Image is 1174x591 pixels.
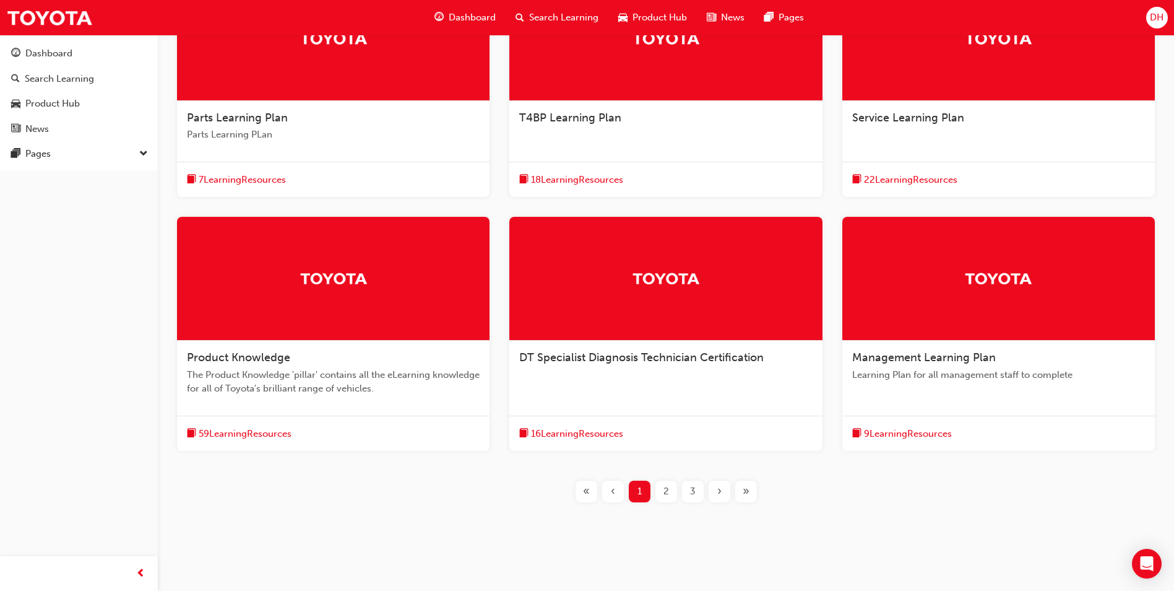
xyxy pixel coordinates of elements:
[5,142,153,165] button: Pages
[136,566,145,582] span: prev-icon
[519,172,623,188] button: book-icon18LearningResources
[852,172,957,188] button: book-icon22LearningResources
[300,27,368,49] img: Trak
[852,426,861,442] span: book-icon
[177,217,490,451] a: TrakProduct KnowledgeThe Product Knowledge 'pillar' contains all the eLearning knowledge for all ...
[434,10,444,25] span: guage-icon
[1146,7,1168,28] button: DH
[519,426,623,442] button: book-icon16LearningResources
[852,111,964,125] span: Service Learning Plan
[1150,11,1163,25] span: DH
[618,10,628,25] span: car-icon
[25,46,72,61] div: Dashboard
[697,5,754,30] a: news-iconNews
[187,128,480,142] span: Parts Learning PLan
[852,351,996,364] span: Management Learning Plan
[449,11,496,25] span: Dashboard
[573,481,600,502] button: First page
[531,427,623,441] span: 16 Learning Resources
[706,481,733,502] button: Next page
[5,40,153,142] button: DashboardSearch LearningProduct HubNews
[721,11,745,25] span: News
[509,217,822,451] a: TrakDT Specialist Diagnosis Technician Certificationbook-icon16LearningResources
[5,42,153,65] a: Dashboard
[425,5,506,30] a: guage-iconDashboard
[519,351,764,364] span: DT Specialist Diagnosis Technician Certification
[187,111,288,125] span: Parts Learning Plan
[139,146,148,162] span: down-icon
[199,427,291,441] span: 59 Learning Resources
[733,481,759,502] button: Last page
[25,147,51,161] div: Pages
[11,98,20,110] span: car-icon
[519,172,529,188] span: book-icon
[779,11,804,25] span: Pages
[25,97,80,111] div: Product Hub
[199,173,286,187] span: 7 Learning Resources
[608,5,697,30] a: car-iconProduct Hub
[11,48,20,59] span: guage-icon
[632,268,700,289] img: Trak
[187,426,291,442] button: book-icon59LearningResources
[187,172,196,188] span: book-icon
[187,426,196,442] span: book-icon
[5,92,153,115] a: Product Hub
[707,10,716,25] span: news-icon
[842,217,1155,451] a: TrakManagement Learning PlanLearning Plan for all management staff to completebook-icon9LearningR...
[764,10,774,25] span: pages-icon
[663,484,669,499] span: 2
[852,172,861,188] span: book-icon
[516,10,524,25] span: search-icon
[531,173,623,187] span: 18 Learning Resources
[5,118,153,141] a: News
[680,481,706,502] button: Page 3
[187,172,286,188] button: book-icon7LearningResources
[583,484,590,499] span: «
[864,427,952,441] span: 9 Learning Resources
[743,484,749,499] span: »
[5,68,153,90] a: Search Learning
[754,5,814,30] a: pages-iconPages
[626,481,653,502] button: Page 1
[300,268,368,289] img: Trak
[690,484,696,499] span: 3
[1132,549,1162,579] div: Open Intercom Messenger
[717,484,722,499] span: ›
[11,149,20,160] span: pages-icon
[653,481,680,502] button: Page 2
[25,122,49,136] div: News
[25,72,94,86] div: Search Learning
[11,124,20,135] span: news-icon
[852,426,952,442] button: book-icon9LearningResources
[506,5,608,30] a: search-iconSearch Learning
[519,111,621,125] span: T4BP Learning Plan
[852,368,1145,382] span: Learning Plan for all management staff to complete
[632,11,687,25] span: Product Hub
[6,4,93,32] img: Trak
[611,484,615,499] span: ‹
[964,27,1032,49] img: Trak
[529,11,598,25] span: Search Learning
[637,484,642,499] span: 1
[187,351,290,364] span: Product Knowledge
[864,173,957,187] span: 22 Learning Resources
[11,74,20,85] span: search-icon
[964,268,1032,289] img: Trak
[632,27,700,49] img: Trak
[519,426,529,442] span: book-icon
[600,481,626,502] button: Previous page
[187,368,480,396] span: The Product Knowledge 'pillar' contains all the eLearning knowledge for all of Toyota's brilliant...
